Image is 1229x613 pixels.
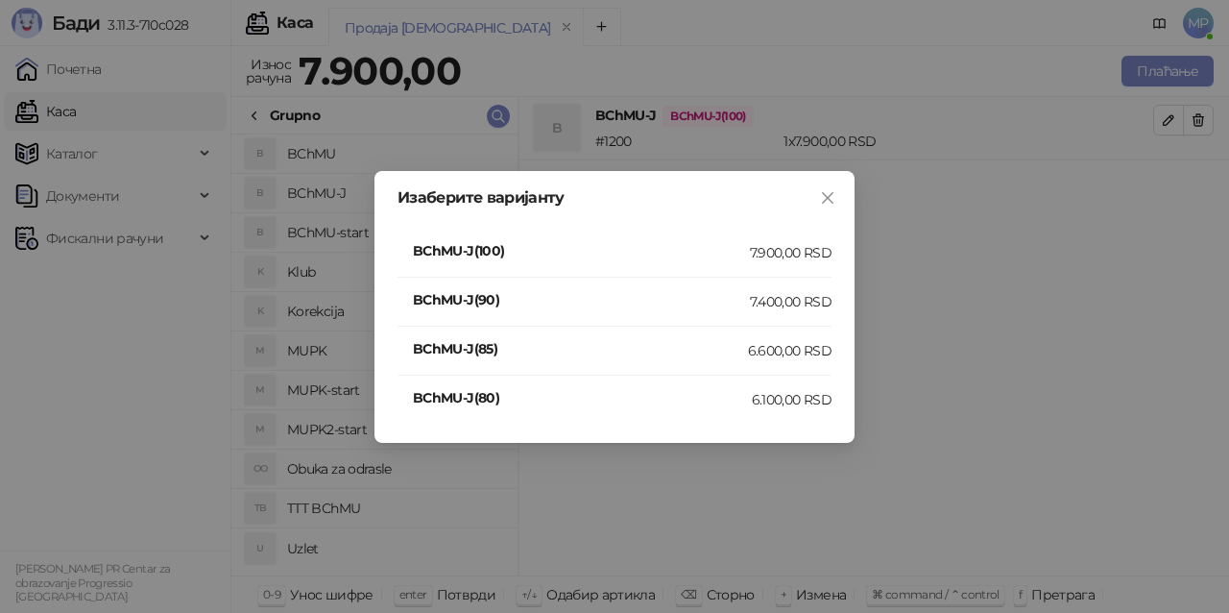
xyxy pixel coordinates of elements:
[750,242,831,263] div: 7.900,00 RSD
[413,338,748,359] h4: BChMU-J(85)
[812,183,843,213] button: Close
[413,387,752,408] h4: BChMU-J(80)
[752,389,831,410] div: 6.100,00 RSD
[812,190,843,206] span: Close
[820,190,835,206] span: close
[413,289,750,310] h4: BChMU-J(90)
[398,190,831,206] div: Изаберите варијанту
[413,240,750,261] h4: BChMU-J(100)
[750,291,831,312] div: 7.400,00 RSD
[748,340,831,361] div: 6.600,00 RSD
